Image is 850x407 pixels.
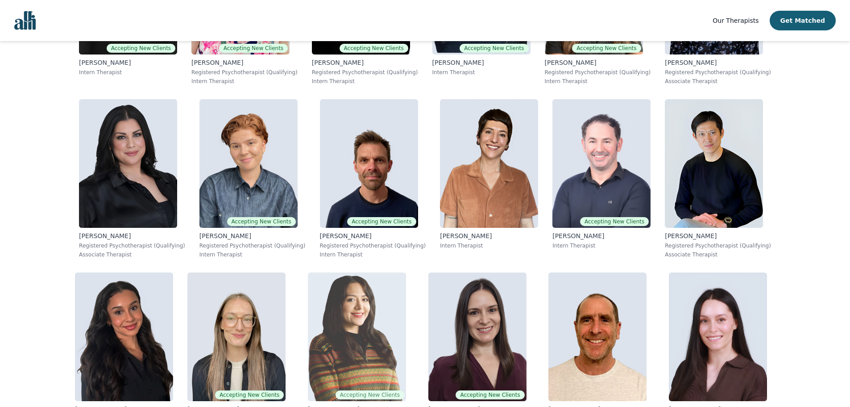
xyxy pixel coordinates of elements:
[572,44,641,53] span: Accepting New Clients
[432,58,531,67] p: [PERSON_NAME]
[199,242,306,249] p: Registered Psychotherapist (Qualifying)
[219,44,288,53] span: Accepting New Clients
[199,251,306,258] p: Intern Therapist
[665,251,771,258] p: Associate Therapist
[191,69,298,76] p: Registered Psychotherapist (Qualifying)
[713,17,759,24] span: Our Therapists
[440,242,538,249] p: Intern Therapist
[312,69,418,76] p: Registered Psychotherapist (Qualifying)
[665,99,763,228] img: Alan_Chen
[312,58,418,67] p: [PERSON_NAME]
[580,217,649,226] span: Accepting New Clients
[192,92,313,265] a: Capri_Contreras-De BlasisAccepting New Clients[PERSON_NAME]Registered Psychotherapist (Qualifying...
[199,99,298,228] img: Capri_Contreras-De Blasis
[665,242,771,249] p: Registered Psychotherapist (Qualifying)
[770,11,836,30] button: Get Matched
[14,11,36,30] img: alli logo
[227,217,296,226] span: Accepting New Clients
[215,390,284,399] span: Accepting New Clients
[665,58,771,67] p: [PERSON_NAME]
[313,92,433,265] a: Todd_SchiedelAccepting New Clients[PERSON_NAME]Registered Psychotherapist (Qualifying)Intern Ther...
[545,78,651,85] p: Intern Therapist
[79,231,185,240] p: [PERSON_NAME]
[669,273,767,401] img: Shay_Kader
[552,99,651,228] img: Christopher_Hillier
[79,58,177,67] p: [PERSON_NAME]
[548,273,647,401] img: Jordan_Golden
[308,273,406,401] img: Luisa_Diaz Flores
[79,251,185,258] p: Associate Therapist
[440,231,538,240] p: [PERSON_NAME]
[79,242,185,249] p: Registered Psychotherapist (Qualifying)
[433,92,545,265] a: Dunja_Miskovic[PERSON_NAME]Intern Therapist
[312,78,418,85] p: Intern Therapist
[320,99,418,228] img: Todd_Schiedel
[432,69,531,76] p: Intern Therapist
[665,231,771,240] p: [PERSON_NAME]
[665,69,771,76] p: Registered Psychotherapist (Qualifying)
[460,44,528,53] span: Accepting New Clients
[552,231,651,240] p: [PERSON_NAME]
[545,69,651,76] p: Registered Psychotherapist (Qualifying)
[320,231,426,240] p: [PERSON_NAME]
[665,78,771,85] p: Associate Therapist
[199,231,306,240] p: [PERSON_NAME]
[107,44,175,53] span: Accepting New Clients
[72,92,192,265] a: Heather_Kay[PERSON_NAME]Registered Psychotherapist (Qualifying)Associate Therapist
[428,273,527,401] img: Lorena_Krasnai Caprar
[79,99,177,228] img: Heather_Kay
[658,92,778,265] a: Alan_Chen[PERSON_NAME]Registered Psychotherapist (Qualifying)Associate Therapist
[191,58,298,67] p: [PERSON_NAME]
[187,273,286,401] img: Holly_Gunn
[545,92,658,265] a: Christopher_HillierAccepting New Clients[PERSON_NAME]Intern Therapist
[713,15,759,26] a: Our Therapists
[191,78,298,85] p: Intern Therapist
[336,390,404,399] span: Accepting New Clients
[347,217,416,226] span: Accepting New Clients
[320,251,426,258] p: Intern Therapist
[552,242,651,249] p: Intern Therapist
[75,273,173,401] img: Taylor_Davis
[545,58,651,67] p: [PERSON_NAME]
[456,390,524,399] span: Accepting New Clients
[340,44,408,53] span: Accepting New Clients
[440,99,538,228] img: Dunja_Miskovic
[79,69,177,76] p: Intern Therapist
[320,242,426,249] p: Registered Psychotherapist (Qualifying)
